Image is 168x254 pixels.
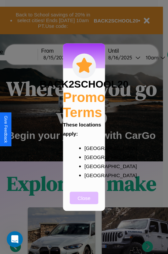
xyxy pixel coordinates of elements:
[70,192,98,204] button: Close
[84,161,97,170] p: [GEOGRAPHIC_DATA]
[84,152,97,161] p: [GEOGRAPHIC_DATA]
[39,78,128,90] h3: BACK2SCHOOL20
[3,116,8,143] div: Give Feedback
[84,143,97,152] p: [GEOGRAPHIC_DATA]
[84,170,97,180] p: [GEOGRAPHIC_DATA]
[7,231,23,247] iframe: Intercom live chat
[63,90,106,120] h2: Promo Terms
[63,121,101,136] b: These locations apply:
